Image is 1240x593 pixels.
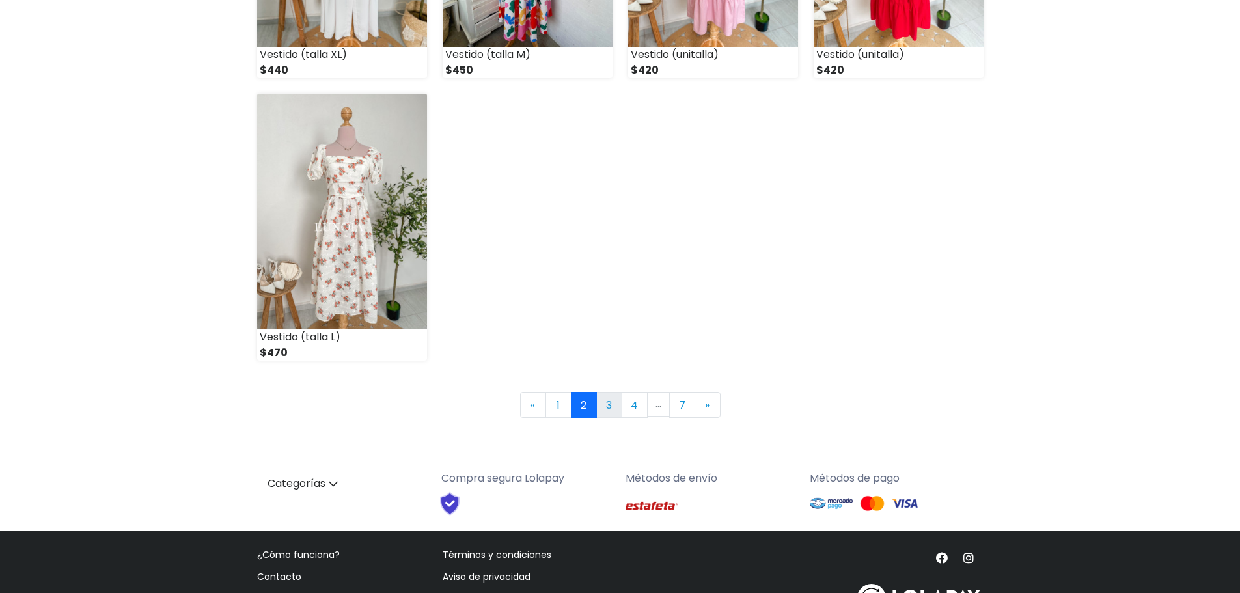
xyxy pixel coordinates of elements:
[257,570,301,583] a: Contacto
[443,570,530,583] a: Aviso de privacidad
[257,94,427,361] a: Vestido (talla L) $470
[520,392,546,418] a: Previous
[814,62,984,78] div: $420
[257,392,984,418] nav: Page navigation
[443,47,613,62] div: Vestido (talla M)
[530,398,535,413] span: «
[257,94,427,329] img: small_1750603048982.jpeg
[628,47,798,62] div: Vestido (unitalla)
[257,47,427,62] div: Vestido (talla XL)
[626,491,678,521] img: Estafeta Logo
[257,345,427,361] div: $470
[814,47,984,62] div: Vestido (unitalla)
[441,471,615,486] p: Compra segura Lolapay
[695,392,721,418] a: Next
[545,392,572,418] a: 1
[257,329,427,345] div: Vestido (talla L)
[257,471,431,497] a: Categorías
[443,62,613,78] div: $450
[810,471,984,486] p: Métodos de pago
[628,62,798,78] div: $420
[859,495,885,512] img: Mastercard Logo
[257,62,427,78] div: $440
[892,495,918,512] img: Visa Logo
[669,392,695,418] a: 7
[622,392,648,418] a: 4
[705,398,710,413] span: »
[810,491,853,516] img: Mercado Pago Logo
[443,548,551,561] a: Términos y condiciones
[428,491,472,516] img: Shield Logo
[571,392,597,418] a: 2
[596,392,622,418] a: 3
[626,471,799,486] p: Métodos de envío
[257,548,340,561] a: ¿Cómo funciona?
